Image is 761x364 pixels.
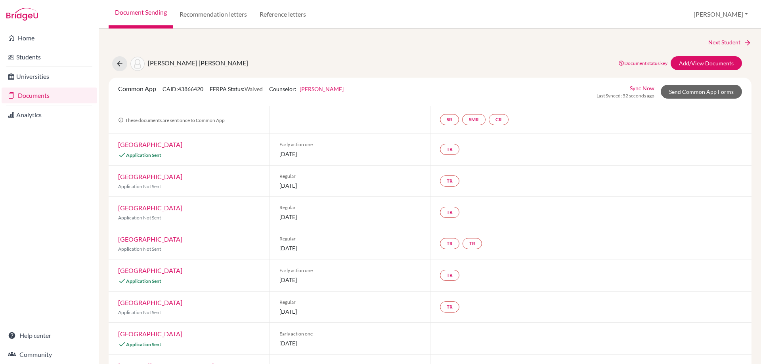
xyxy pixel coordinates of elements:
[118,204,182,212] a: [GEOGRAPHIC_DATA]
[118,183,161,189] span: Application Not Sent
[279,299,421,306] span: Regular
[118,246,161,252] span: Application Not Sent
[118,141,182,148] a: [GEOGRAPHIC_DATA]
[630,84,654,92] a: Sync Now
[671,56,742,70] a: Add/View Documents
[440,238,459,249] a: TR
[279,204,421,211] span: Regular
[440,114,459,125] a: SR
[118,85,156,92] span: Common App
[2,49,97,65] a: Students
[463,238,482,249] a: TR
[269,86,344,92] span: Counselor:
[279,330,421,337] span: Early action one
[462,114,486,125] a: SMR
[279,213,421,221] span: [DATE]
[440,270,459,281] a: TR
[279,339,421,347] span: [DATE]
[2,107,97,123] a: Analytics
[618,60,667,66] a: Document status key
[279,307,421,316] span: [DATE]
[597,92,654,99] span: Last Synced: 52 seconds ago
[126,152,161,158] span: Application Sent
[2,328,97,343] a: Help center
[279,141,421,148] span: Early action one
[210,86,263,92] span: FERPA Status:
[690,7,751,22] button: [PERSON_NAME]
[118,117,225,123] span: These documents are sent once to Common App
[118,309,161,315] span: Application Not Sent
[279,181,421,190] span: [DATE]
[126,278,161,284] span: Application Sent
[118,173,182,180] a: [GEOGRAPHIC_DATA]
[300,86,344,92] a: [PERSON_NAME]
[279,173,421,180] span: Regular
[163,86,203,92] span: CAID: 43866420
[440,301,459,313] a: TR
[148,59,248,67] span: [PERSON_NAME] [PERSON_NAME]
[279,235,421,242] span: Regular
[118,330,182,337] a: [GEOGRAPHIC_DATA]
[6,8,38,21] img: Bridge-U
[440,144,459,155] a: TR
[440,175,459,187] a: TR
[279,244,421,252] span: [DATE]
[708,38,751,47] a: Next Student
[2,88,97,103] a: Documents
[279,276,421,284] span: [DATE]
[2,347,97,362] a: Community
[118,235,182,243] a: [GEOGRAPHIC_DATA]
[118,267,182,274] a: [GEOGRAPHIC_DATA]
[126,341,161,347] span: Application Sent
[245,86,263,92] span: Waived
[118,215,161,221] span: Application Not Sent
[118,299,182,306] a: [GEOGRAPHIC_DATA]
[440,207,459,218] a: TR
[489,114,509,125] a: CR
[2,30,97,46] a: Home
[2,69,97,84] a: Universities
[279,150,421,158] span: [DATE]
[279,267,421,274] span: Early action one
[661,85,742,99] a: Send Common App Forms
